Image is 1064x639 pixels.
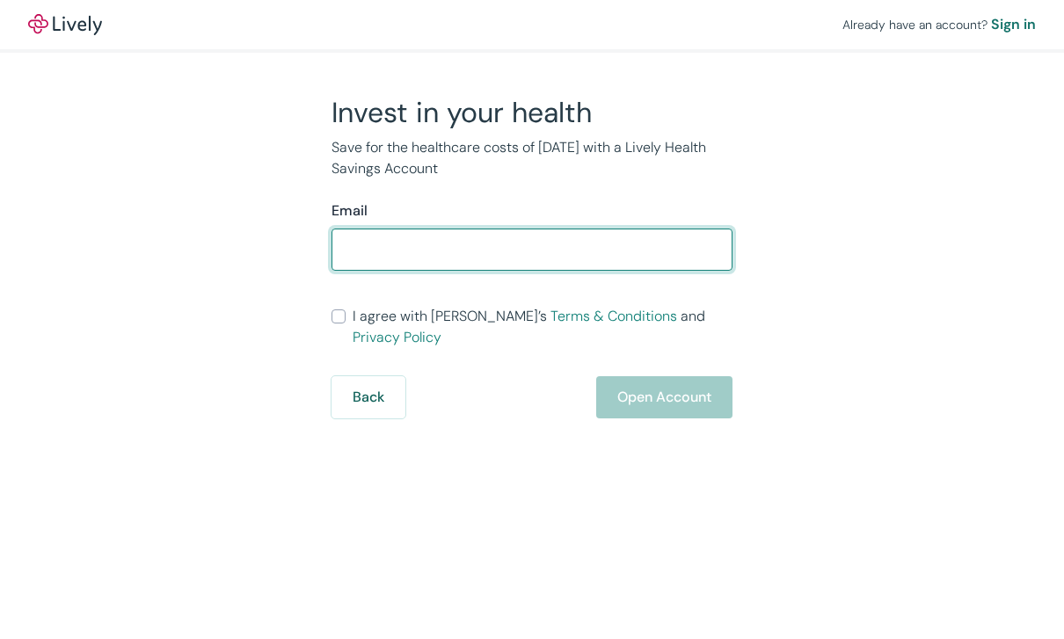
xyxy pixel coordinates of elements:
a: LivelyLively [28,14,102,35]
span: I agree with [PERSON_NAME]’s and [353,306,732,348]
p: Save for the healthcare costs of [DATE] with a Lively Health Savings Account [332,137,732,179]
a: Terms & Conditions [550,307,677,325]
label: Email [332,200,368,221]
button: Back [332,376,405,418]
a: Sign in [991,14,1036,35]
img: Lively [28,14,102,35]
div: Already have an account? [842,14,1036,35]
h2: Invest in your health [332,95,732,130]
a: Privacy Policy [353,328,441,346]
